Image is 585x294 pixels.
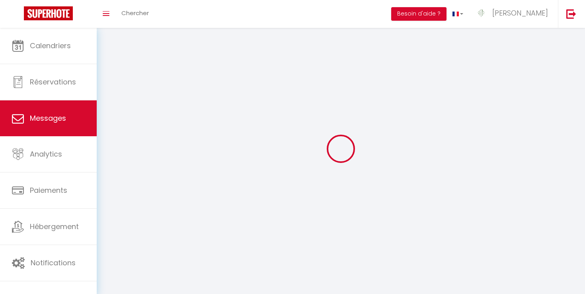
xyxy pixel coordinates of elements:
iframe: Chat [551,258,579,288]
span: Paiements [30,185,67,195]
span: Hébergement [30,221,79,231]
img: logout [566,9,576,19]
span: Calendriers [30,41,71,51]
span: Réservations [30,77,76,87]
span: Notifications [31,258,76,268]
img: ... [475,7,487,19]
button: Ouvrir le widget de chat LiveChat [6,3,30,27]
span: Messages [30,113,66,123]
img: Super Booking [24,6,73,20]
button: Besoin d'aide ? [391,7,447,21]
span: Analytics [30,149,62,159]
span: Chercher [121,9,149,17]
span: [PERSON_NAME] [492,8,548,18]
